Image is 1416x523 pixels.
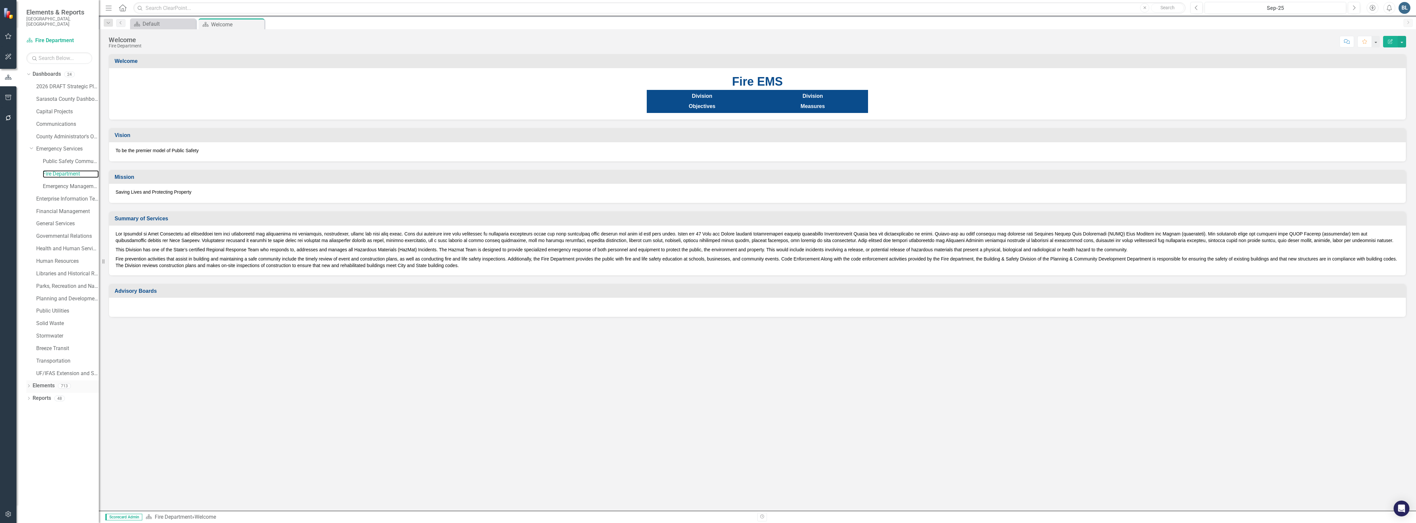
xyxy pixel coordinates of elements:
[116,148,199,153] span: To be the premier model of Public Safety
[36,133,99,141] a: County Administrator's Office
[132,20,194,28] a: Default
[109,36,142,43] div: Welcome
[33,395,51,402] a: Reports
[36,145,99,153] a: Emergency Services
[1160,5,1175,10] span: Search
[105,514,142,520] span: Scorecard Admin
[732,75,783,88] strong: Fire EMS
[116,231,1399,245] p: Lor Ipsumdol si Amet Consectetu ad elitseddoei tem inci utlaboreetd mag aliquaenima mi veniamquis...
[116,245,1399,254] p: This Division has one of the State’s certified Regional Response Team who responds to, addresses ...
[43,170,99,178] a: Fire Department
[36,195,99,203] a: Enterprise Information Technology
[1399,2,1410,14] button: BL
[803,94,823,99] a: Division
[33,382,55,390] a: Elements
[36,208,99,215] a: Financial Management
[36,83,99,91] a: 2026 DRAFT Strategic Plan
[36,270,99,278] a: Libraries and Historical Resources
[36,283,99,290] a: Parks, Recreation and Natural Resources
[116,189,191,195] span: Saving Lives and Protecting Property
[36,332,99,340] a: Stormwater
[1394,501,1409,516] div: Open Intercom Messenger
[115,174,1402,180] h3: Mission
[801,103,825,109] strong: Measures
[36,258,99,265] a: Human Resources
[36,295,99,303] a: Planning and Development Services
[109,43,142,48] div: Fire Department
[36,320,99,327] a: Solid Waste
[1205,2,1346,14] button: Sep-25
[64,71,75,77] div: 24
[36,233,99,240] a: Governmental Relations
[1151,3,1184,13] button: Search
[803,93,823,99] strong: Division
[115,216,1402,222] h3: Summary of Services
[195,514,216,520] div: Welcome
[36,370,99,377] a: UF/IFAS Extension and Sustainability
[58,383,71,389] div: 713
[36,108,99,116] a: Capital Projects
[33,70,61,78] a: Dashboards
[36,245,99,253] a: Health and Human Services
[26,52,92,64] input: Search Below...
[43,183,99,190] a: Emergency Management
[26,37,92,44] a: Fire Department
[36,96,99,103] a: Sarasota County Dashboard
[116,254,1399,269] p: Fire prevention activities that assist in building and maintaining a safe community include the t...
[36,121,99,128] a: Communications
[43,158,99,165] a: Public Safety Communication
[3,8,15,19] img: ClearPoint Strategy
[36,357,99,365] a: Transportation
[143,20,194,28] div: Default
[692,93,712,99] strong: Division
[36,220,99,228] a: General Services
[692,94,712,99] a: Division
[689,103,716,109] strong: Objectives
[146,513,752,521] div: »
[1207,4,1344,12] div: Sep-25
[115,132,1402,138] h3: Vision
[54,396,65,401] div: 48
[115,288,1402,294] h3: Advisory Boards
[26,16,92,27] small: [GEOGRAPHIC_DATA], [GEOGRAPHIC_DATA]
[211,20,263,29] div: Welcome
[26,8,92,16] span: Elements & Reports
[689,104,716,109] a: Objectives
[36,307,99,315] a: Public Utilities
[801,104,825,109] a: Measures
[155,514,192,520] a: Fire Department
[36,345,99,352] a: Breeze Transit
[115,58,1402,64] h3: Welcome
[133,2,1185,14] input: Search ClearPoint...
